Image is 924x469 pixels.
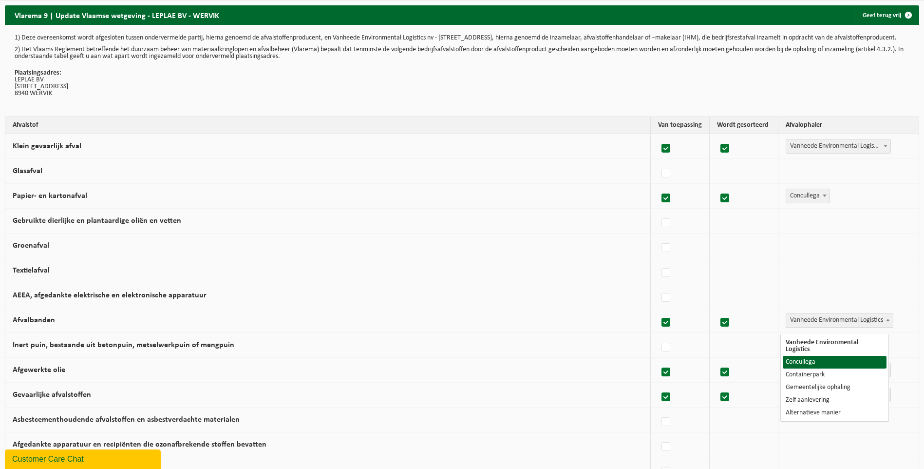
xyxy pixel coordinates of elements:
li: Gemeentelijke ophaling [783,381,886,394]
th: Afvalophaler [778,117,919,134]
span: Vanheede Environmental Logistics [786,139,890,153]
label: Gebruikte dierlijke en plantaardige oliën en vetten [13,217,181,225]
label: Groenafval [13,242,49,250]
th: Wordt gesorteerd [710,117,778,134]
label: Inert puin, bestaande uit betonpuin, metselwerkpuin of mengpuin [13,341,234,349]
li: Vanheede Environmental Logistics [783,336,886,356]
span: Concullega [786,189,830,203]
span: Vanheede Environmental Logistics [786,313,893,327]
li: Alternatieve manier [783,407,886,419]
span: Vanheede Environmental Logistics [786,313,893,328]
label: Afgedankte apparatuur en recipiënten die ozonafbrekende stoffen bevatten [13,441,266,449]
th: Afvalstof [5,117,651,134]
li: Concullega [783,356,886,369]
span: Vanheede Environmental Logistics [786,139,891,154]
iframe: chat widget [5,448,163,469]
label: Afgewerkte olie [13,366,65,374]
label: Afvalbanden [13,316,55,324]
label: Asbestcementhoudende afvalstoffen en asbestverdachte materialen [13,416,240,424]
a: Geef terug vrij [855,5,918,25]
li: Containerpark [783,369,886,381]
p: 2) Het Vlaams Reglement betreffende het duurzaam beheer van materiaalkringlopen en afvalbeheer (V... [15,46,909,60]
label: Textielafval [13,267,50,274]
label: AEEA, afgedankte elektrische en elektronische apparatuur [13,292,207,299]
li: Zelf aanlevering [783,394,886,407]
th: Van toepassing [651,117,710,134]
h2: Vlarema 9 | Update Vlaamse wetgeving - LEPLAE BV - WERVIK [5,5,229,24]
label: Gevaarlijke afvalstoffen [13,391,91,399]
strong: Plaatsingsadres: [15,69,61,77]
label: Klein gevaarlijk afval [13,142,81,150]
label: Glasafval [13,167,42,175]
label: Papier- en kartonafval [13,192,87,200]
p: LEPLAE BV [STREET_ADDRESS] 8940 WERVIK [15,70,909,97]
span: Concullega [786,189,830,203]
p: 1) Deze overeenkomst wordt afgesloten tussen ondervermelde partij, hierna genoemd de afvalstoffen... [15,35,909,41]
